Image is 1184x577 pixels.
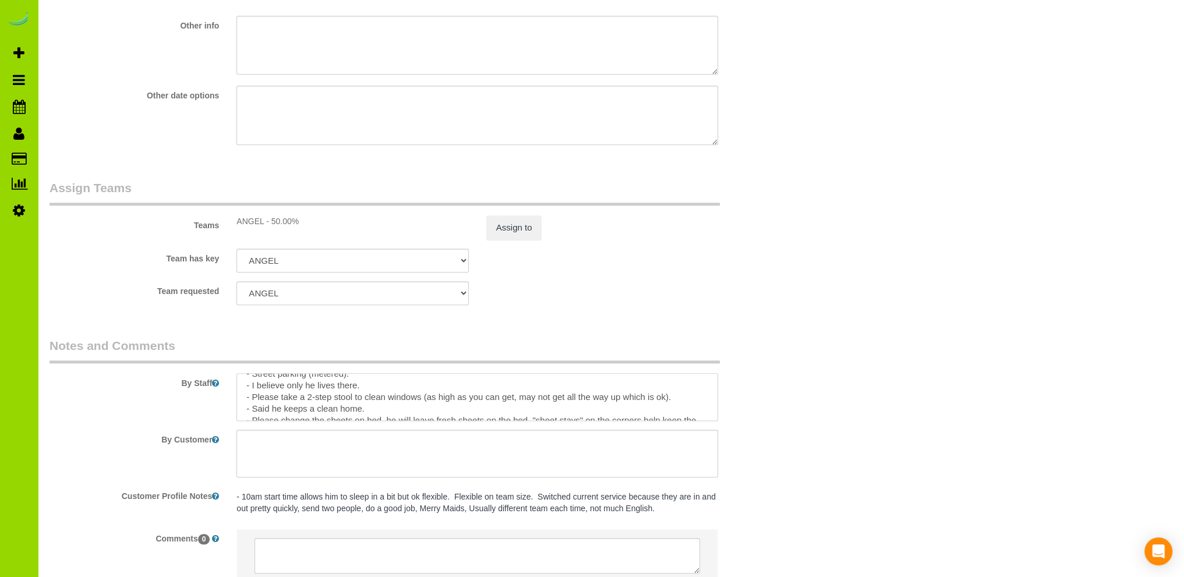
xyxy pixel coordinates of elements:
label: Other date options [41,86,228,101]
legend: Notes and Comments [50,337,720,363]
label: Teams [41,215,228,231]
label: Other info [41,16,228,31]
label: Team has key [41,249,228,264]
pre: - 10am start time allows him to sleep in a bit but ok flexible. Flexible on team size. Switched c... [236,491,718,514]
label: Team requested [41,281,228,297]
label: By Customer [41,430,228,445]
div: Open Intercom Messenger [1144,537,1172,565]
div: ANGEL - 50.00% [236,215,468,227]
legend: Assign Teams [50,179,720,206]
img: Automaid Logo [7,12,30,28]
label: Customer Profile Notes [41,486,228,502]
label: By Staff [41,373,228,389]
label: Comments [41,529,228,544]
span: 0 [198,534,210,544]
button: Assign to [486,215,542,240]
